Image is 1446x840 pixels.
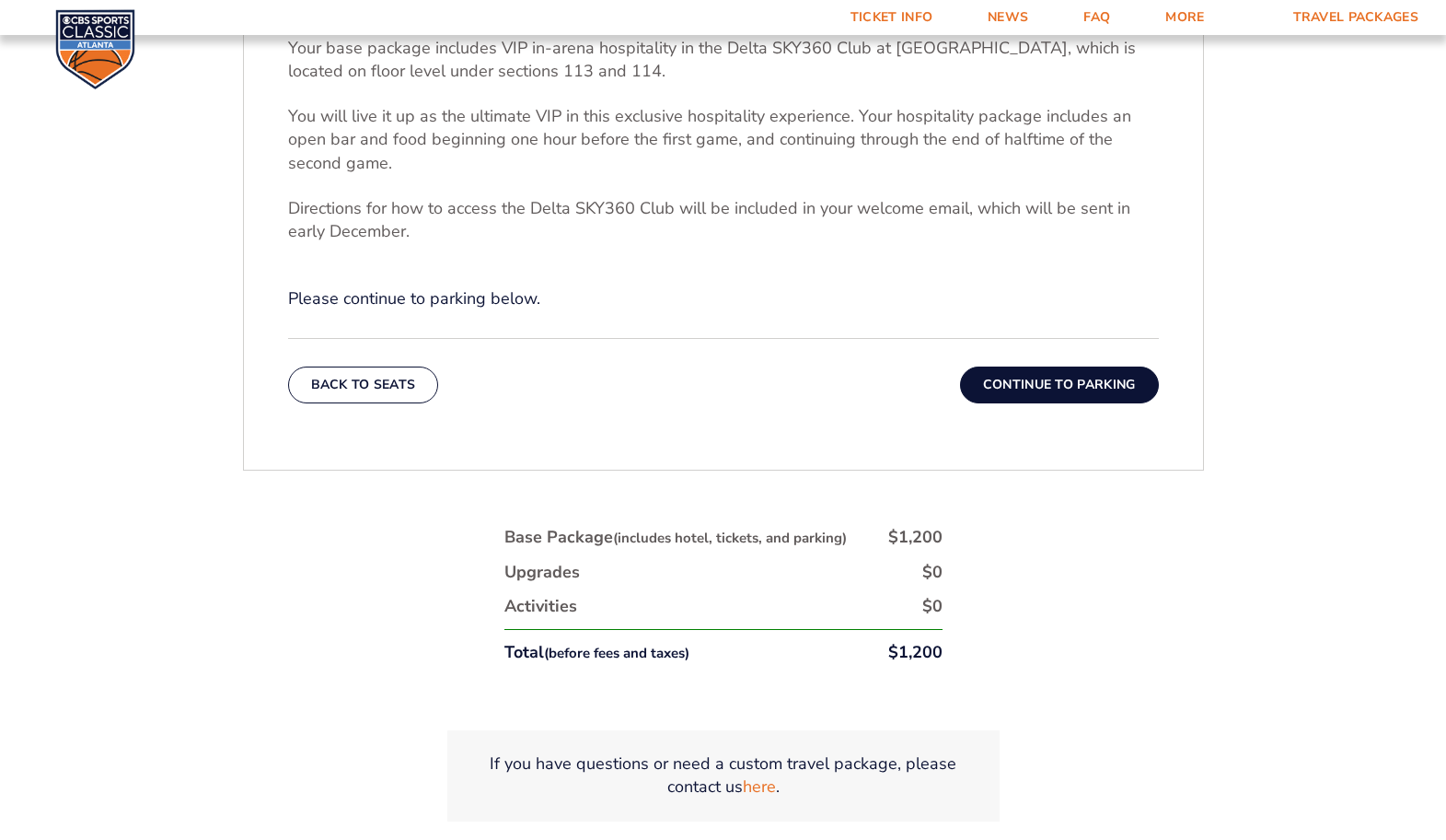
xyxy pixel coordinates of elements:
p: Directions for how to access the Delta SKY360 Club will be included in your welcome email, which ... [288,197,1159,243]
div: Total [504,641,689,664]
div: Upgrades [504,561,580,584]
p: If you have questions or need a custom travel package, please contact us . [469,752,977,799]
button: Continue To Parking [960,367,1159,403]
div: $1,200 [888,526,943,549]
p: Your base package includes VIP in-arena hospitality in the Delta SKY360 Club at [GEOGRAPHIC_DATA]... [288,37,1159,83]
img: CBS Sports Classic [55,9,135,89]
p: You will live it up as the ultimate VIP in this exclusive hospitality experience. Your hospitalit... [288,105,1159,175]
small: (before fees and taxes) [544,644,689,662]
div: $0 [922,561,943,584]
p: Please continue to parking below. [288,287,1159,310]
button: Back To Seats [288,367,439,403]
div: Base Package [504,526,847,549]
div: Activities [504,595,577,618]
small: (includes hotel, tickets, and parking) [613,529,847,547]
div: $1,200 [888,641,943,664]
div: $0 [922,595,943,618]
a: here [743,776,776,799]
